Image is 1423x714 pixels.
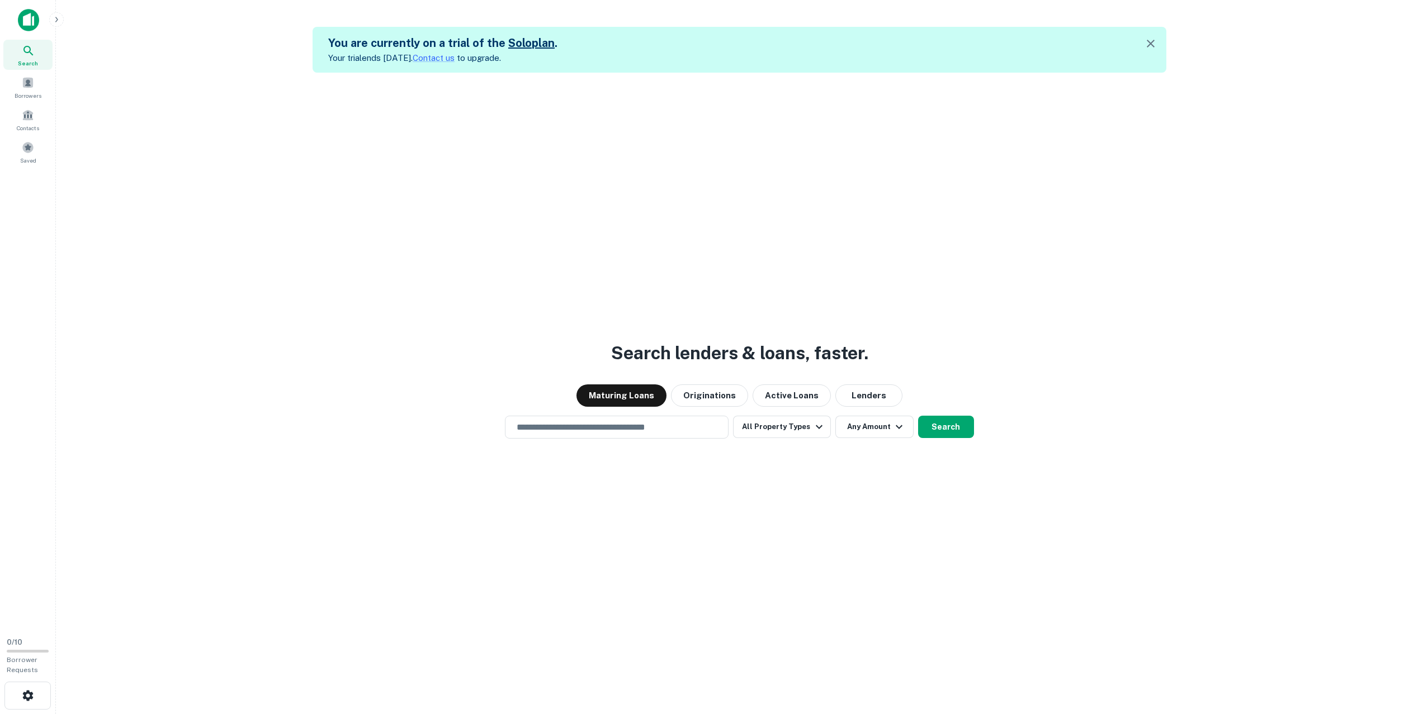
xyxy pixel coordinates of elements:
[18,9,39,31] img: capitalize-icon.png
[413,53,455,63] a: Contact us
[7,638,22,646] span: 0 / 10
[18,59,38,68] span: Search
[576,384,666,407] button: Maturing Loans
[328,51,557,65] p: Your trial ends [DATE]. to upgrade.
[1367,625,1423,678] iframe: Chat Widget
[3,72,53,102] a: Borrowers
[328,35,557,51] h5: You are currently on a trial of the .
[20,156,36,165] span: Saved
[508,36,555,50] a: Soloplan
[15,91,41,100] span: Borrowers
[611,340,868,366] h3: Search lenders & loans, faster.
[753,384,831,407] button: Active Loans
[671,384,748,407] button: Originations
[918,416,974,438] button: Search
[835,416,914,438] button: Any Amount
[3,104,53,135] a: Contacts
[3,40,53,70] a: Search
[7,656,38,674] span: Borrower Requests
[3,137,53,167] a: Saved
[733,416,830,438] button: All Property Types
[835,384,902,407] button: Lenders
[17,123,39,132] span: Contacts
